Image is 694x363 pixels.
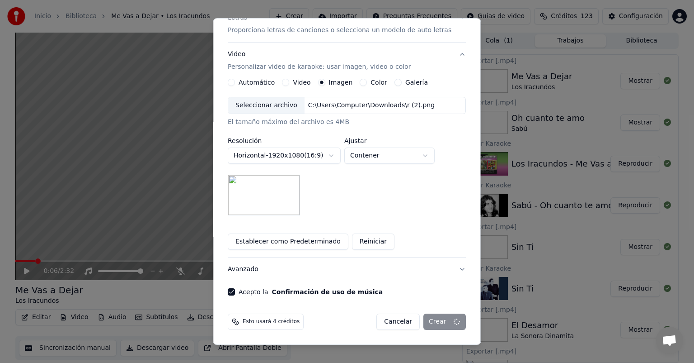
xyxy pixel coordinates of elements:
[228,138,341,144] label: Resolución
[239,79,275,86] label: Automático
[228,26,451,35] p: Proporciona letras de canciones o selecciona un modelo de auto letras
[228,118,466,127] div: El tamaño máximo del archivo es 4MB
[272,289,383,295] button: Acepto la
[228,234,348,250] button: Establecer como Predeterminado
[228,258,466,281] button: Avanzado
[228,97,305,114] div: Seleccionar archivo
[352,234,394,250] button: Reiniciar
[228,62,411,72] p: Personalizar video de karaoke: usar imagen, video o color
[228,43,466,79] button: VideoPersonalizar video de karaoke: usar imagen, video o color
[228,13,247,22] div: Letras
[305,101,438,110] div: C:\Users\Computer\Downloads\r (2).png
[243,318,300,325] span: Esto usará 4 créditos
[329,79,353,86] label: Imagen
[405,79,428,86] label: Galería
[228,79,466,257] div: VideoPersonalizar video de karaoke: usar imagen, video o color
[293,79,311,86] label: Video
[344,138,435,144] label: Ajustar
[377,314,420,330] button: Cancelar
[371,79,388,86] label: Color
[228,50,411,72] div: Video
[239,289,383,295] label: Acepto la
[228,6,466,42] button: LetrasProporciona letras de canciones o selecciona un modelo de auto letras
